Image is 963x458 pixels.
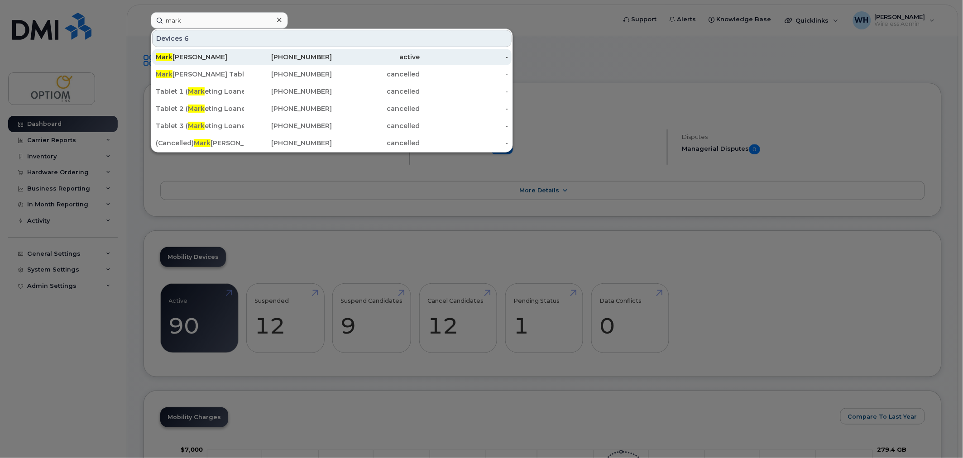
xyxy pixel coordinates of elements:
a: Mark[PERSON_NAME] Tablet[PHONE_NUMBER]cancelled- [152,66,512,82]
div: - [420,104,508,113]
span: Mark [188,122,205,130]
span: Mark [188,105,205,113]
div: - [420,138,508,148]
div: cancelled [332,70,420,79]
span: Mark [156,53,172,61]
div: [PHONE_NUMBER] [244,70,332,79]
a: Tablet 3 (Marketing Loaner)[PHONE_NUMBER]cancelled- [152,118,512,134]
div: cancelled [332,121,420,130]
div: [PHONE_NUMBER] [244,121,332,130]
div: active [332,52,420,62]
div: Tablet 1 ( eting Loaner) [156,87,244,96]
div: [PHONE_NUMBER] [244,138,332,148]
span: Mark [156,70,172,78]
span: Mark [194,139,211,147]
div: - [420,121,508,130]
a: Mark[PERSON_NAME][PHONE_NUMBER]active- [152,49,512,65]
a: Tablet 1 (Marketing Loaner)[PHONE_NUMBER]cancelled- [152,83,512,100]
div: [PERSON_NAME] [156,52,244,62]
div: Devices [152,30,512,47]
a: Tablet 2 (Marketing Loaner)[PHONE_NUMBER]cancelled- [152,100,512,117]
div: Tablet 3 ( eting Loaner) [156,121,244,130]
div: cancelled [332,138,420,148]
div: (Cancelled) [PERSON_NAME] [156,138,244,148]
div: Tablet 2 ( eting Loaner) [156,104,244,113]
div: - [420,52,508,62]
div: cancelled [332,104,420,113]
a: (Cancelled)Mark[PERSON_NAME][PHONE_NUMBER]cancelled- [152,135,512,151]
div: - [420,87,508,96]
div: [PHONE_NUMBER] [244,87,332,96]
div: cancelled [332,87,420,96]
div: [PHONE_NUMBER] [244,52,332,62]
span: 6 [184,34,189,43]
span: Mark [188,87,205,95]
div: - [420,70,508,79]
div: [PERSON_NAME] Tablet [156,70,244,79]
div: [PHONE_NUMBER] [244,104,332,113]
